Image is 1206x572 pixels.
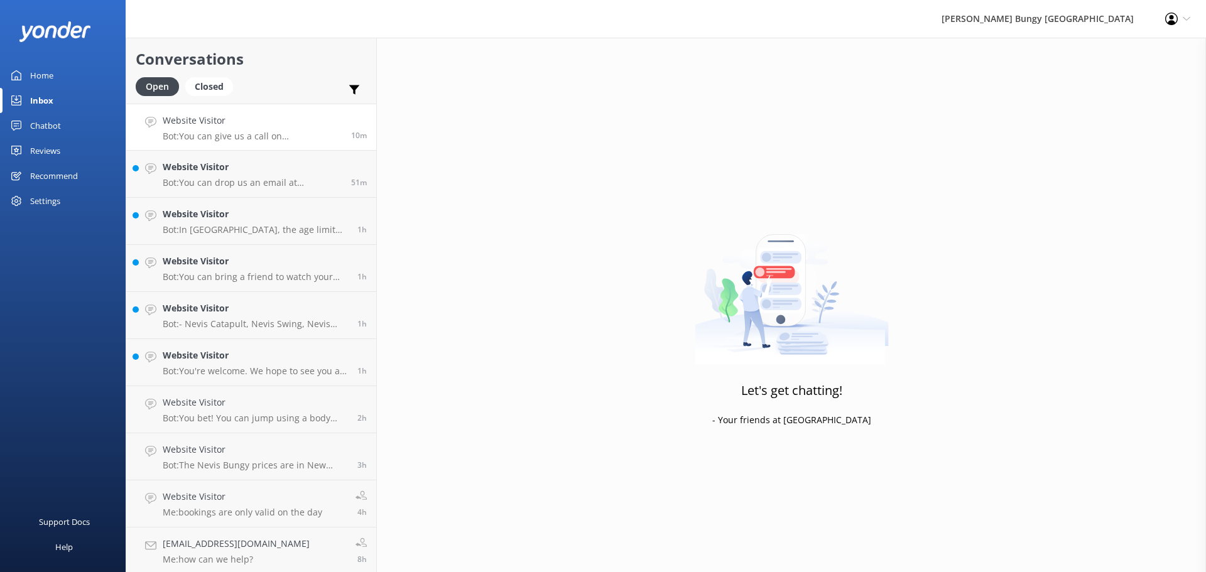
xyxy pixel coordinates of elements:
[163,254,348,268] h4: Website Visitor
[357,554,367,564] span: Oct 13 2025 08:39am (UTC +13:00) Pacific/Auckland
[163,460,348,471] p: Bot: The Nevis Bungy prices are in New Zealand dollars: $395 per adult (15+yrs), $395 per child (...
[136,79,185,93] a: Open
[126,104,376,151] a: Website VisitorBot:You can give us a call on [PHONE_NUMBER] or [PHONE_NUMBER] to chat with a crew...
[163,554,310,565] p: Me: how can we help?
[357,460,367,470] span: Oct 13 2025 01:32pm (UTC +13:00) Pacific/Auckland
[163,490,322,504] h4: Website Visitor
[163,207,348,221] h4: Website Visitor
[163,160,342,174] h4: Website Visitor
[163,301,348,315] h4: Website Visitor
[163,318,348,330] p: Bot: - Nevis Catapult, Nevis Swing, Nevis Bungy: Allow 4 hours. - Taupō Bungy, Taupō Swing: Allow...
[163,507,322,518] p: Me: bookings are only valid on the day
[19,21,91,42] img: yonder-white-logo.png
[30,163,78,188] div: Recommend
[30,138,60,163] div: Reviews
[163,131,342,142] p: Bot: You can give us a call on [PHONE_NUMBER] or [PHONE_NUMBER] to chat with a crew member. Our o...
[357,271,367,282] span: Oct 13 2025 03:22pm (UTC +13:00) Pacific/Auckland
[741,380,842,401] h3: Let's get chatting!
[163,114,342,127] h4: Website Visitor
[163,413,348,424] p: Bot: You bet! You can jump using a body harness at the Ledge Bungy, Taupo Bungy, and Auckland Bun...
[126,480,376,527] a: Website VisitorMe:bookings are only valid on the day4h
[136,47,367,71] h2: Conversations
[357,365,367,376] span: Oct 13 2025 02:44pm (UTC +13:00) Pacific/Auckland
[136,77,179,96] div: Open
[30,113,61,138] div: Chatbot
[30,188,60,213] div: Settings
[39,509,90,534] div: Support Docs
[163,177,342,188] p: Bot: You can drop us an email at [EMAIL_ADDRESS][DOMAIN_NAME], and we'll do our best to get back ...
[163,365,348,377] p: Bot: You're welcome. We hope to see you at one of our [PERSON_NAME] locations soon!
[351,130,367,141] span: Oct 13 2025 04:29pm (UTC +13:00) Pacific/Auckland
[126,198,376,245] a: Website VisitorBot:In [GEOGRAPHIC_DATA], the age limit for most activities like the Skywalk, [GEO...
[126,151,376,198] a: Website VisitorBot:You can drop us an email at [EMAIL_ADDRESS][DOMAIN_NAME], and we'll do our bes...
[163,537,310,551] h4: [EMAIL_ADDRESS][DOMAIN_NAME]
[30,88,53,113] div: Inbox
[695,208,889,365] img: artwork of a man stealing a conversation from at giant smartphone
[357,507,367,517] span: Oct 13 2025 12:36pm (UTC +13:00) Pacific/Auckland
[357,413,367,423] span: Oct 13 2025 02:04pm (UTC +13:00) Pacific/Auckland
[126,245,376,292] a: Website VisitorBot:You can bring a friend to watch your epic jump! Spectator tickets are required...
[163,443,348,456] h4: Website Visitor
[126,292,376,339] a: Website VisitorBot:- Nevis Catapult, Nevis Swing, Nevis Bungy: Allow 4 hours. - Taupō Bungy, Taup...
[163,396,348,409] h4: Website Visitor
[163,224,348,235] p: Bot: In [GEOGRAPHIC_DATA], the age limit for most activities like the Skywalk, [GEOGRAPHIC_DATA],...
[185,77,233,96] div: Closed
[30,63,53,88] div: Home
[351,177,367,188] span: Oct 13 2025 03:48pm (UTC +13:00) Pacific/Auckland
[126,386,376,433] a: Website VisitorBot:You bet! You can jump using a body harness at the Ledge Bungy, Taupo Bungy, an...
[185,79,239,93] a: Closed
[163,348,348,362] h4: Website Visitor
[357,318,367,329] span: Oct 13 2025 02:48pm (UTC +13:00) Pacific/Auckland
[55,534,73,559] div: Help
[163,271,348,283] p: Bot: You can bring a friend to watch your epic jump! Spectator tickets are required for Nevis, wi...
[126,339,376,386] a: Website VisitorBot:You're welcome. We hope to see you at one of our [PERSON_NAME] locations soon!1h
[126,433,376,480] a: Website VisitorBot:The Nevis Bungy prices are in New Zealand dollars: $395 per adult (15+yrs), $3...
[712,413,871,427] p: - Your friends at [GEOGRAPHIC_DATA]
[357,224,367,235] span: Oct 13 2025 03:26pm (UTC +13:00) Pacific/Auckland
